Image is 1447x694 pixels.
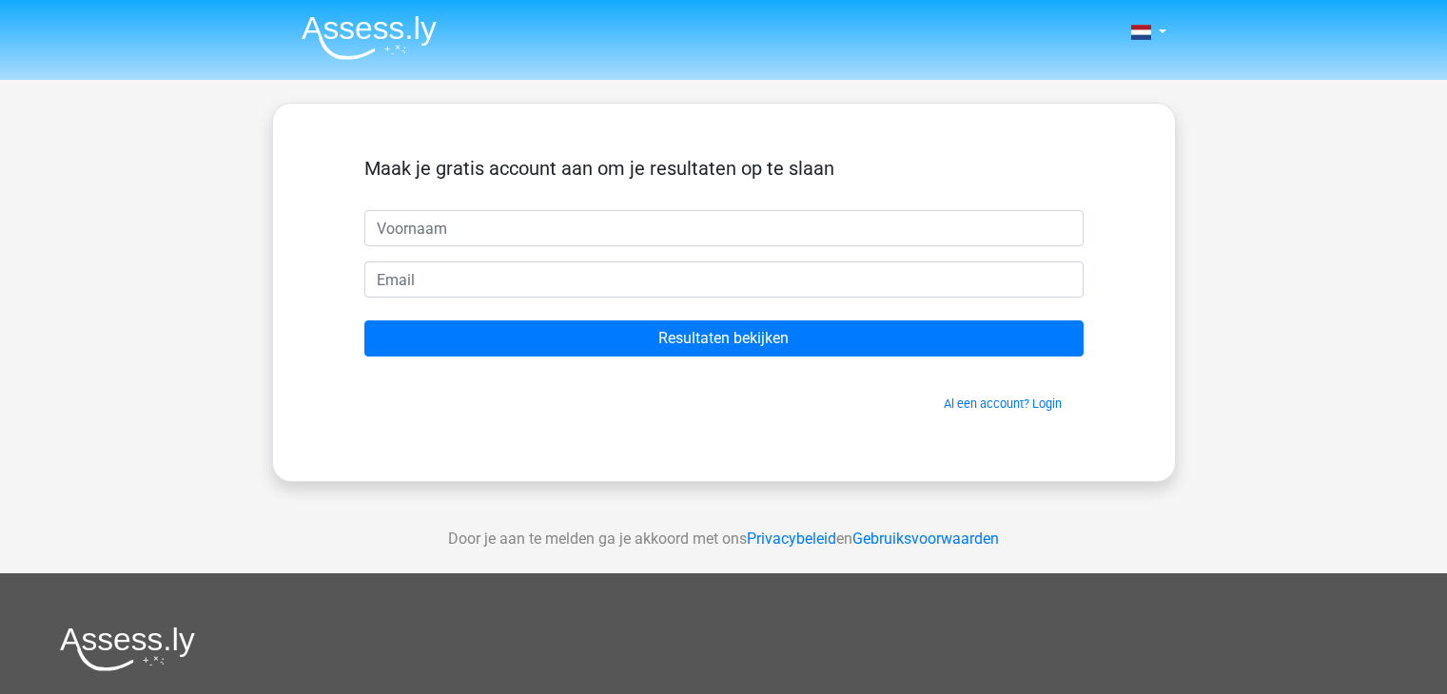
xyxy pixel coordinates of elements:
input: Voornaam [364,210,1084,246]
a: Al een account? Login [944,396,1062,411]
a: Privacybeleid [747,530,836,548]
h5: Maak je gratis account aan om je resultaten op te slaan [364,157,1084,180]
a: Gebruiksvoorwaarden [852,530,999,548]
img: Assessly logo [60,627,195,671]
img: Assessly [302,15,437,60]
input: Resultaten bekijken [364,320,1084,357]
input: Email [364,261,1084,298]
